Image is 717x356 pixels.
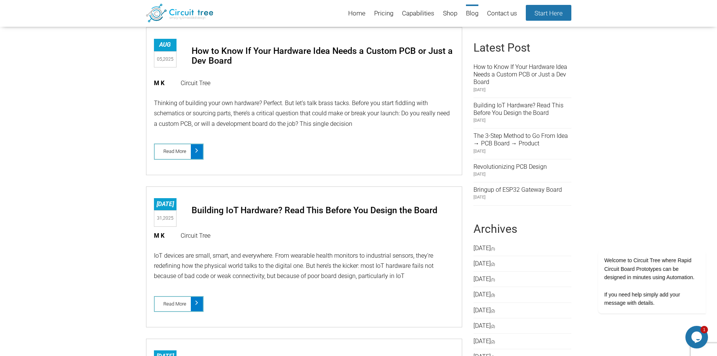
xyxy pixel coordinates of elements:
p: IoT devices are small, smart, and everywhere. From wearable health monitors to industrial sensors... [154,251,454,281]
a: Circuit Tree [181,79,210,87]
li: (1) [473,275,571,287]
a: Capabilities [402,5,434,23]
p: Thinking of building your own hardware? Perfect. But let’s talk brass tacks. Before you start fid... [154,98,454,129]
span: [DATE] [473,194,571,201]
a: [DATE] [473,322,491,329]
a: [DATE] [473,291,491,298]
a: Read More [154,144,204,160]
a: The 3-Step Method to Go From Idea → PCB Board → Product [473,132,568,147]
a: Revolutionizing PCB Design [473,163,547,170]
a: Bringup of ESP32 Gateway Board [473,186,562,193]
a: Read More [154,296,204,312]
div: 31, [154,210,177,226]
a: Contact us [487,5,517,23]
li: (1) [473,244,571,256]
div: 05, [154,51,177,67]
span: [DATE] [473,86,571,94]
span: M K [154,79,172,87]
span: [DATE] [473,171,571,178]
a: Start Here [526,5,571,21]
a: Blog [466,5,478,23]
a: How to Know If Your Hardware Idea Needs a Custom PCB or Just a Dev Board [192,46,453,66]
li: (2) [473,260,571,272]
h3: Archives [473,222,571,235]
a: [DATE] [473,260,491,267]
span: [DATE] [473,117,571,124]
a: Shop [443,5,457,23]
a: How to Know If Your Hardware Idea Needs a Custom PCB or Just a Dev Board [473,63,567,86]
a: Circuit Tree [181,232,210,239]
a: [DATE] [473,338,491,345]
span: M K [154,232,172,239]
a: [DATE] [473,244,491,252]
a: Building IoT Hardware? Read This Before You Design the Board [192,205,437,215]
span: 2025 [163,57,174,62]
img: Circuit Tree [146,4,213,22]
span: [DATE] [473,148,571,155]
span: 2025 [163,215,174,221]
li: (2) [473,307,571,318]
iframe: chat widget [574,182,709,322]
iframe: chat widget [685,326,709,348]
h3: Latest Post [473,41,571,54]
a: Pricing [374,5,393,23]
a: Home [348,5,365,23]
div: [DATE] [154,198,177,211]
a: [DATE] [473,307,491,314]
a: [DATE] [473,275,491,283]
li: (2) [473,338,571,349]
a: Building IoT Hardware? Read This Before You Design the Board [473,102,563,116]
li: (3) [473,291,571,303]
li: (2) [473,322,571,334]
div: Aug [154,39,177,51]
